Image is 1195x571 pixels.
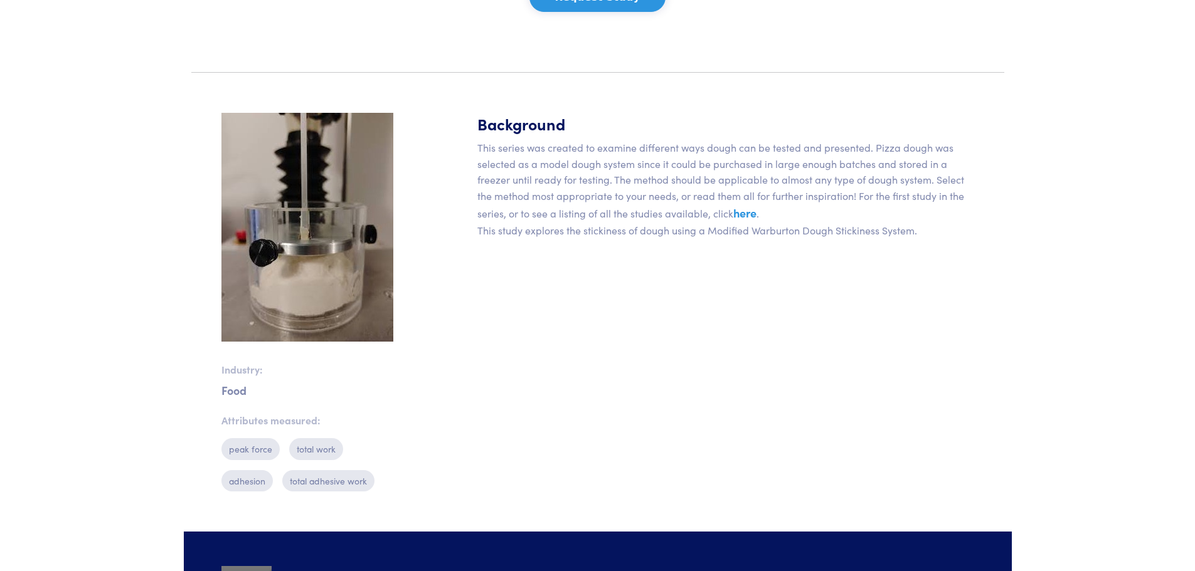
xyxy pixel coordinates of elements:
p: Industry: [221,362,398,378]
p: Attributes measured: [221,412,398,429]
p: total work [289,438,343,459]
p: This series was created to examine different ways dough can be tested and presented. Pizza dough ... [477,140,974,239]
a: here [733,205,757,221]
p: peak force [221,438,280,459]
p: Food [221,388,398,392]
p: total adhesive work [282,470,374,491]
h5: Background [477,113,974,135]
p: adhesion [221,470,273,491]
